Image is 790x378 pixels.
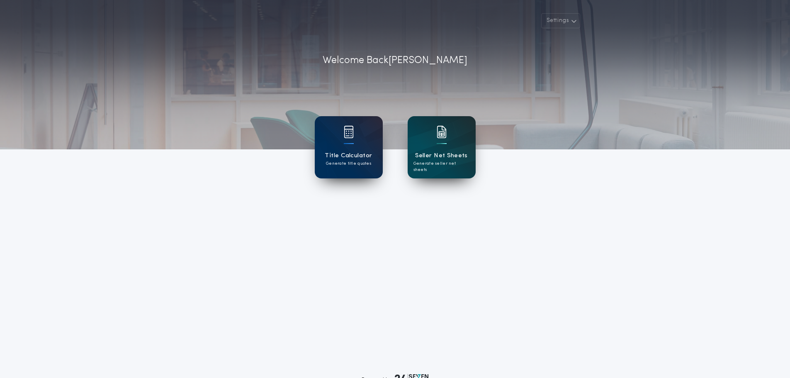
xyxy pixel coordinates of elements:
[325,151,372,161] h1: Title Calculator
[323,53,467,68] p: Welcome Back [PERSON_NAME]
[408,116,476,178] a: card iconSeller Net SheetsGenerate seller net sheets
[415,151,468,161] h1: Seller Net Sheets
[315,116,383,178] a: card iconTitle CalculatorGenerate title quotes
[413,161,470,173] p: Generate seller net sheets
[326,161,371,167] p: Generate title quotes
[437,126,447,138] img: card icon
[344,126,354,138] img: card icon
[541,13,580,28] button: Settings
